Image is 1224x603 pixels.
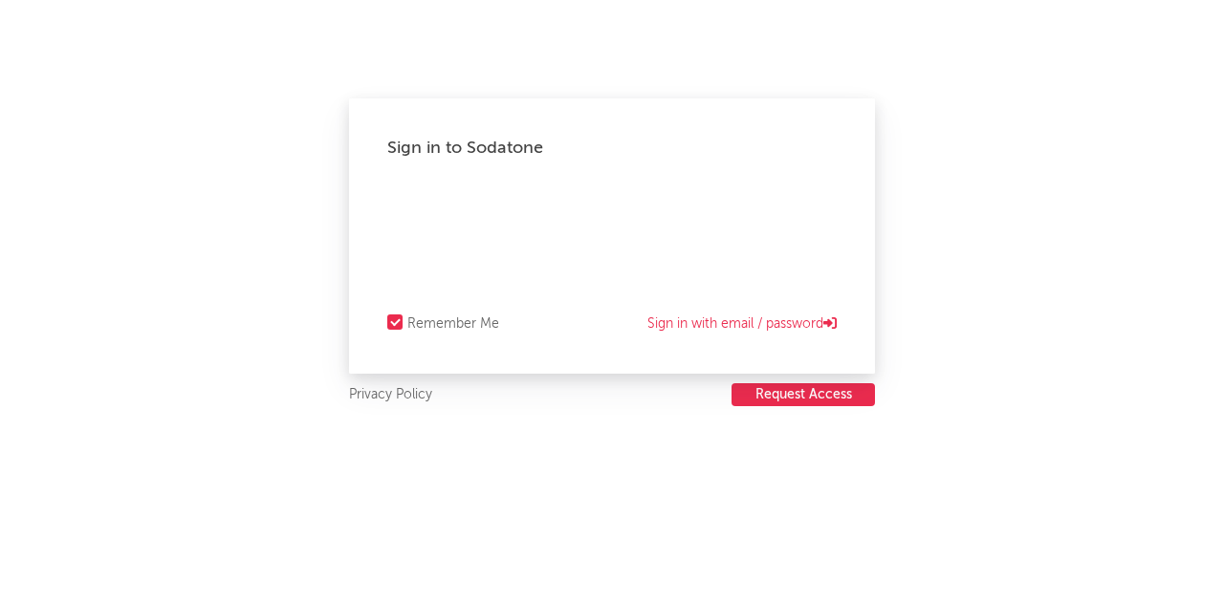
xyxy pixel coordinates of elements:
div: Sign in to Sodatone [387,137,837,160]
a: Privacy Policy [349,383,432,407]
button: Request Access [732,383,875,406]
a: Request Access [732,383,875,407]
div: Remember Me [407,312,499,335]
a: Sign in with email / password [647,312,837,335]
